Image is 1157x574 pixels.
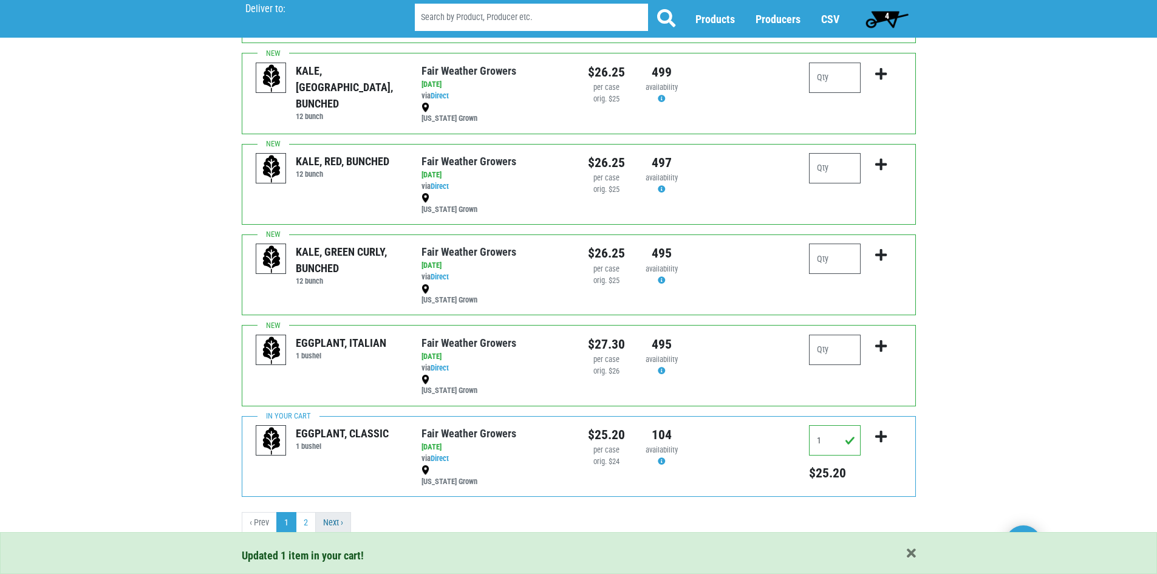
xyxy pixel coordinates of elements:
a: 1 [276,512,296,534]
a: Direct [431,91,449,100]
h6: 12 bunch [296,112,403,121]
a: Direct [431,454,449,463]
div: 497 [643,153,680,173]
img: placeholder-variety-43d6402dacf2d531de610a020419775a.svg [256,335,287,366]
div: [DATE] [422,442,569,453]
img: map_marker-0e94453035b3232a4d21701695807de9.png [422,375,429,384]
span: 4 [885,11,889,21]
a: 4 [860,7,914,31]
a: Fair Weather Growers [422,64,516,77]
a: Direct [431,363,449,372]
img: map_marker-0e94453035b3232a4d21701695807de9.png [422,465,429,475]
div: Availability may be subject to change. [643,445,680,468]
div: per case [588,445,625,456]
div: [US_STATE] Grown [422,193,569,216]
a: Producers [756,13,800,26]
div: via [422,453,569,465]
input: Qty [809,335,861,365]
a: Fair Weather Growers [422,245,516,258]
div: via [422,181,569,193]
div: orig. $26 [588,366,625,377]
div: 499 [643,63,680,82]
h6: 12 bunch [296,276,403,285]
div: [US_STATE] Grown [422,374,569,397]
div: orig. $25 [588,184,625,196]
div: $26.25 [588,63,625,82]
img: placeholder-variety-43d6402dacf2d531de610a020419775a.svg [256,244,287,275]
div: EGGPLANT, CLASSIC [296,425,389,442]
div: $26.25 [588,244,625,263]
span: availability [646,445,678,454]
h6: 1 bushel [296,442,389,451]
input: Qty [809,63,861,93]
div: per case [588,173,625,184]
div: Updated 1 item in your cart! [242,547,916,564]
div: KALE, [GEOGRAPHIC_DATA], BUNCHED [296,63,403,112]
div: $26.25 [588,153,625,173]
a: Products [695,13,735,26]
nav: pager [242,512,916,534]
div: 495 [643,244,680,263]
span: availability [646,264,678,273]
a: Direct [431,272,449,281]
img: map_marker-0e94453035b3232a4d21701695807de9.png [422,193,429,203]
div: [DATE] [422,169,569,181]
span: availability [646,355,678,364]
div: [DATE] [422,260,569,272]
a: Fair Weather Growers [422,427,516,440]
h5: Total price [809,465,861,481]
a: 2 [296,512,316,534]
div: $25.20 [588,425,625,445]
h6: 1 bushel [296,351,386,360]
h6: 12 bunch [296,169,389,179]
img: placeholder-variety-43d6402dacf2d531de610a020419775a.svg [256,63,287,94]
span: availability [646,83,678,92]
img: placeholder-variety-43d6402dacf2d531de610a020419775a.svg [256,426,287,456]
input: Qty [809,244,861,274]
div: KALE, GREEN CURLY, BUNCHED [296,244,403,276]
p: Deliver to: [245,3,384,15]
span: availability [646,173,678,182]
input: Qty [809,153,861,183]
a: Fair Weather Growers [422,155,516,168]
div: per case [588,354,625,366]
div: via [422,272,569,283]
img: map_marker-0e94453035b3232a4d21701695807de9.png [422,284,429,294]
div: per case [588,264,625,275]
div: [US_STATE] Grown [422,101,569,125]
img: placeholder-variety-43d6402dacf2d531de610a020419775a.svg [256,154,287,184]
div: [US_STATE] Grown [422,465,569,488]
div: 104 [643,425,680,445]
a: CSV [821,13,839,26]
input: Search by Product, Producer etc. [415,4,648,31]
div: via [422,363,569,374]
img: map_marker-0e94453035b3232a4d21701695807de9.png [422,103,429,112]
div: per case [588,82,625,94]
a: Direct [431,182,449,191]
div: [DATE] [422,79,569,91]
div: 495 [643,335,680,354]
div: EGGPLANT, ITALIAN [296,335,386,351]
div: orig. $24 [588,456,625,468]
div: orig. $25 [588,94,625,105]
div: [US_STATE] Grown [422,283,569,306]
div: [DATE] [422,351,569,363]
div: via [422,91,569,102]
a: Fair Weather Growers [422,337,516,349]
input: Qty [809,425,861,456]
div: KALE, RED, BUNCHED [296,153,389,169]
div: $27.30 [588,335,625,354]
div: orig. $25 [588,275,625,287]
a: next [315,512,351,534]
